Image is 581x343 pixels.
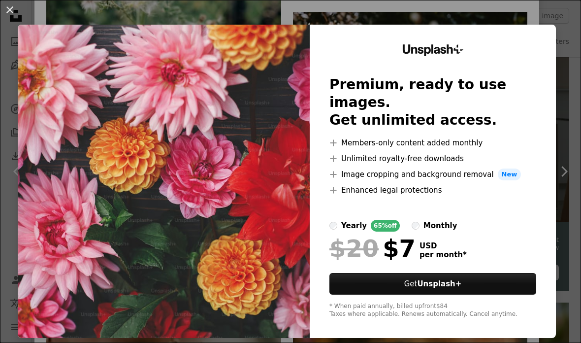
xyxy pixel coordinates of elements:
[329,184,536,196] li: Enhanced legal protections
[329,236,416,261] div: $7
[420,241,467,250] span: USD
[329,137,536,149] li: Members-only content added monthly
[329,76,536,129] h2: Premium, ready to use images. Get unlimited access.
[420,250,467,259] span: per month *
[498,169,521,180] span: New
[329,169,536,180] li: Image cropping and background removal
[412,222,420,230] input: monthly
[341,220,367,232] div: yearly
[329,236,379,261] span: $20
[417,279,461,288] strong: Unsplash+
[329,222,337,230] input: yearly65%off
[371,220,400,232] div: 65% off
[423,220,457,232] div: monthly
[329,273,536,295] button: GetUnsplash+
[329,153,536,165] li: Unlimited royalty-free downloads
[329,303,536,318] div: * When paid annually, billed upfront $84 Taxes where applicable. Renews automatically. Cancel any...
